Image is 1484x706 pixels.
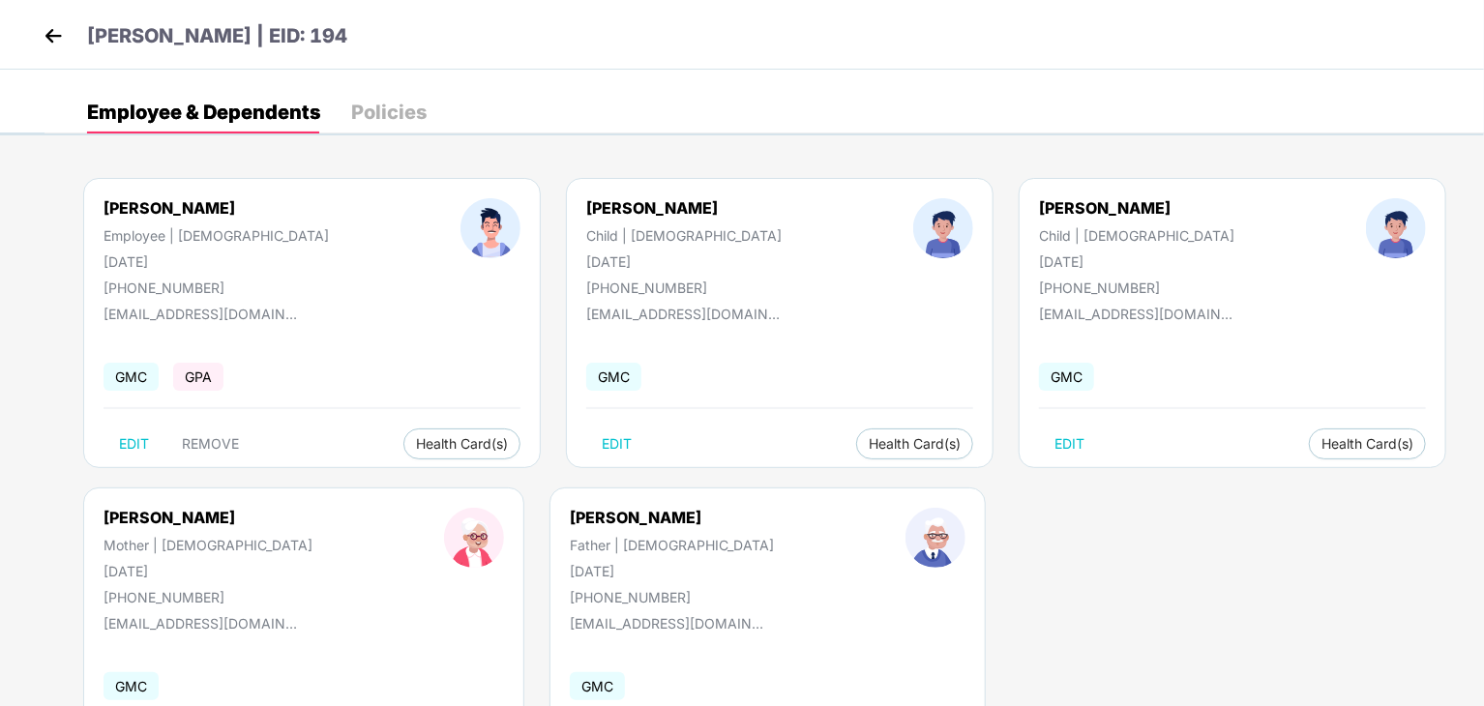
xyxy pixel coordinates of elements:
div: [DATE] [586,253,782,270]
button: EDIT [1039,428,1100,459]
button: REMOVE [166,428,254,459]
div: [DATE] [104,253,329,270]
span: EDIT [119,436,149,452]
div: [PHONE_NUMBER] [1039,279,1234,296]
span: GMC [104,363,159,391]
img: profileImage [905,508,965,568]
div: [DATE] [570,563,774,579]
span: REMOVE [182,436,239,452]
div: Child | [DEMOGRAPHIC_DATA] [586,227,782,244]
span: GPA [173,363,223,391]
img: profileImage [444,508,504,568]
div: Child | [DEMOGRAPHIC_DATA] [1039,227,1234,244]
button: EDIT [104,428,164,459]
div: [EMAIL_ADDRESS][DOMAIN_NAME] [570,615,763,632]
span: GMC [570,672,625,700]
div: [DATE] [104,563,312,579]
span: EDIT [602,436,632,452]
div: [PERSON_NAME] [104,198,329,218]
div: [PHONE_NUMBER] [586,279,782,296]
img: profileImage [1366,198,1426,258]
button: EDIT [586,428,647,459]
div: [PHONE_NUMBER] [570,589,774,605]
div: [EMAIL_ADDRESS][DOMAIN_NAME] [1039,306,1232,322]
div: [PERSON_NAME] [104,508,312,527]
span: Health Card(s) [1321,439,1413,449]
div: [PERSON_NAME] [586,198,782,218]
div: [DATE] [1039,253,1234,270]
img: profileImage [913,198,973,258]
div: [PERSON_NAME] [570,508,774,527]
div: Mother | [DEMOGRAPHIC_DATA] [104,537,312,553]
div: Employee & Dependents [87,103,320,122]
button: Health Card(s) [403,428,520,459]
span: GMC [1039,363,1094,391]
div: [PERSON_NAME] [1039,198,1234,218]
div: [EMAIL_ADDRESS][DOMAIN_NAME] [104,306,297,322]
img: profileImage [460,198,520,258]
div: [EMAIL_ADDRESS][DOMAIN_NAME] [104,615,297,632]
div: [PHONE_NUMBER] [104,279,329,296]
span: GMC [104,672,159,700]
button: Health Card(s) [856,428,973,459]
span: GMC [586,363,641,391]
button: Health Card(s) [1309,428,1426,459]
span: Health Card(s) [869,439,961,449]
img: back [39,21,68,50]
div: Employee | [DEMOGRAPHIC_DATA] [104,227,329,244]
span: EDIT [1054,436,1084,452]
div: [EMAIL_ADDRESS][DOMAIN_NAME] [586,306,780,322]
div: Policies [351,103,427,122]
p: [PERSON_NAME] | EID: 194 [87,21,347,51]
div: [PHONE_NUMBER] [104,589,312,605]
div: Father | [DEMOGRAPHIC_DATA] [570,537,774,553]
span: Health Card(s) [416,439,508,449]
